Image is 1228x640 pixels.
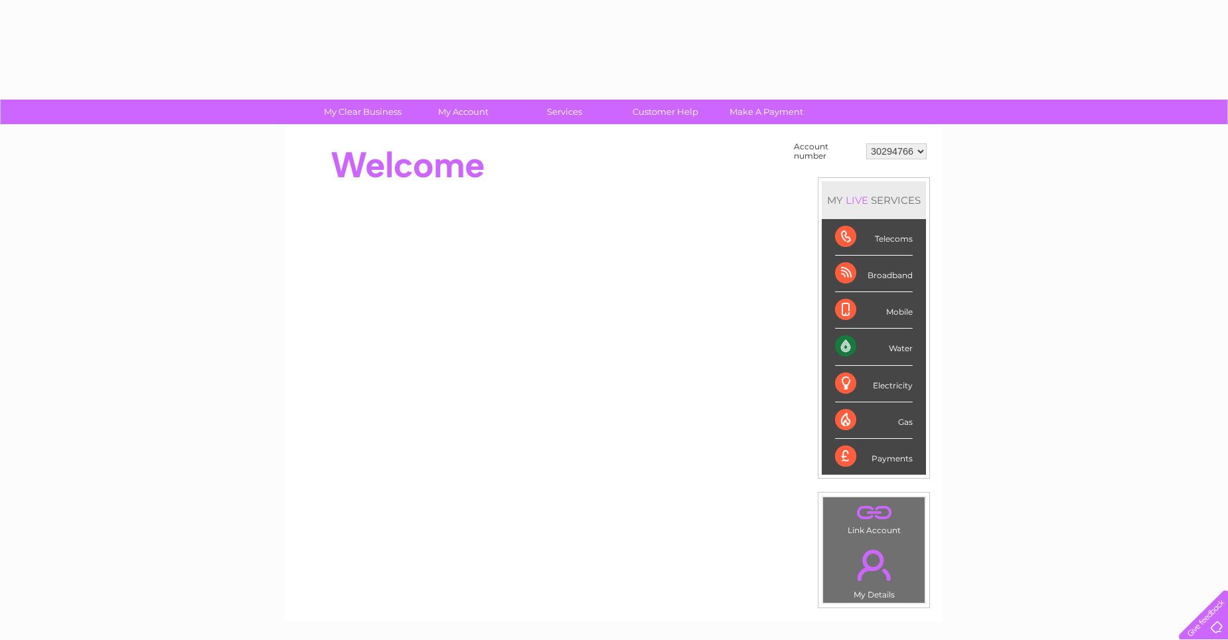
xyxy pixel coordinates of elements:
[835,439,913,475] div: Payments
[308,100,418,124] a: My Clear Business
[826,542,921,588] a: .
[822,538,925,603] td: My Details
[843,194,871,206] div: LIVE
[822,497,925,538] td: Link Account
[835,366,913,402] div: Electricity
[791,139,863,164] td: Account number
[611,100,720,124] a: Customer Help
[510,100,619,124] a: Services
[712,100,821,124] a: Make A Payment
[835,292,913,329] div: Mobile
[835,256,913,292] div: Broadband
[835,329,913,365] div: Water
[835,219,913,256] div: Telecoms
[409,100,518,124] a: My Account
[822,181,926,219] div: MY SERVICES
[826,501,921,524] a: .
[835,402,913,439] div: Gas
